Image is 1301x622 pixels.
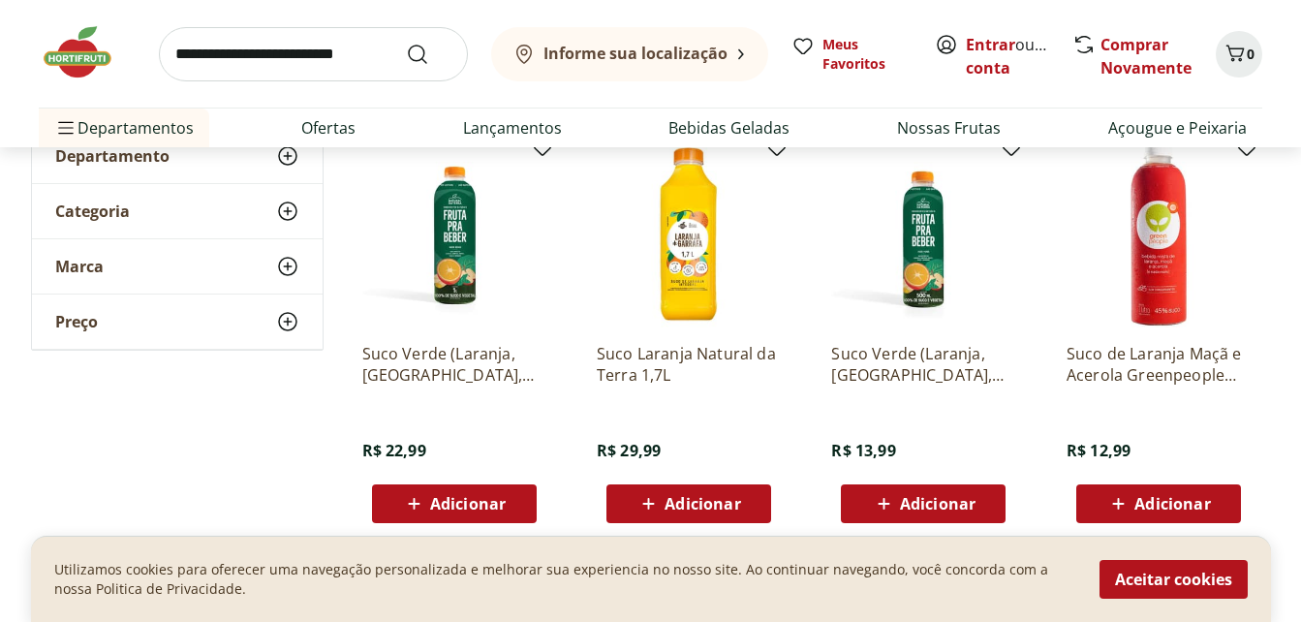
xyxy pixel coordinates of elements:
[301,116,356,140] a: Ofertas
[1067,343,1251,386] a: Suco de Laranja Maçã e Acerola Greenpeople 500ml
[966,34,1072,78] a: Criar conta
[668,116,790,140] a: Bebidas Geladas
[831,143,1015,327] img: Suco Verde (Laranja, Hortelã, Couve, Maça e Gengibre) 500ml
[597,440,661,461] span: R$ 29,99
[1216,31,1262,78] button: Carrinho
[831,440,895,461] span: R$ 13,99
[597,343,781,386] a: Suco Laranja Natural da Terra 1,7L
[831,343,1015,386] a: Suco Verde (Laranja, [GEOGRAPHIC_DATA], Couve, Maça e [GEOGRAPHIC_DATA]) 500ml
[1067,143,1251,327] img: Suco de Laranja Maçã e Acerola Greenpeople 500ml
[1100,34,1192,78] a: Comprar Novamente
[372,484,537,523] button: Adicionar
[491,27,768,81] button: Informe sua localização
[32,239,323,294] button: Marca
[39,23,136,81] img: Hortifruti
[32,295,323,349] button: Preço
[362,143,546,327] img: Suco Verde (Laranja, Hortelã, Couve, Maça e Gengibre) 1L
[1247,45,1255,63] span: 0
[54,105,194,151] span: Departamentos
[32,184,323,238] button: Categoria
[966,33,1052,79] span: ou
[897,116,1001,140] a: Nossas Frutas
[1100,560,1248,599] button: Aceitar cookies
[362,343,546,386] a: Suco Verde (Laranja, [GEOGRAPHIC_DATA], Couve, Maça e Gengibre) 1L
[1067,440,1131,461] span: R$ 12,99
[1134,496,1210,512] span: Adicionar
[406,43,452,66] button: Submit Search
[430,496,506,512] span: Adicionar
[55,202,130,221] span: Categoria
[791,35,912,74] a: Meus Favoritos
[597,143,781,327] img: Suco Laranja Natural da Terra 1,7L
[54,105,77,151] button: Menu
[1076,484,1241,523] button: Adicionar
[32,129,323,183] button: Departamento
[1108,116,1247,140] a: Açougue e Peixaria
[55,257,104,276] span: Marca
[900,496,976,512] span: Adicionar
[55,146,170,166] span: Departamento
[966,34,1015,55] a: Entrar
[606,484,771,523] button: Adicionar
[665,496,740,512] span: Adicionar
[463,116,562,140] a: Lançamentos
[362,440,426,461] span: R$ 22,99
[543,43,728,64] b: Informe sua localização
[54,560,1076,599] p: Utilizamos cookies para oferecer uma navegação personalizada e melhorar sua experiencia no nosso ...
[822,35,912,74] span: Meus Favoritos
[55,312,98,331] span: Preço
[159,27,468,81] input: search
[841,484,1006,523] button: Adicionar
